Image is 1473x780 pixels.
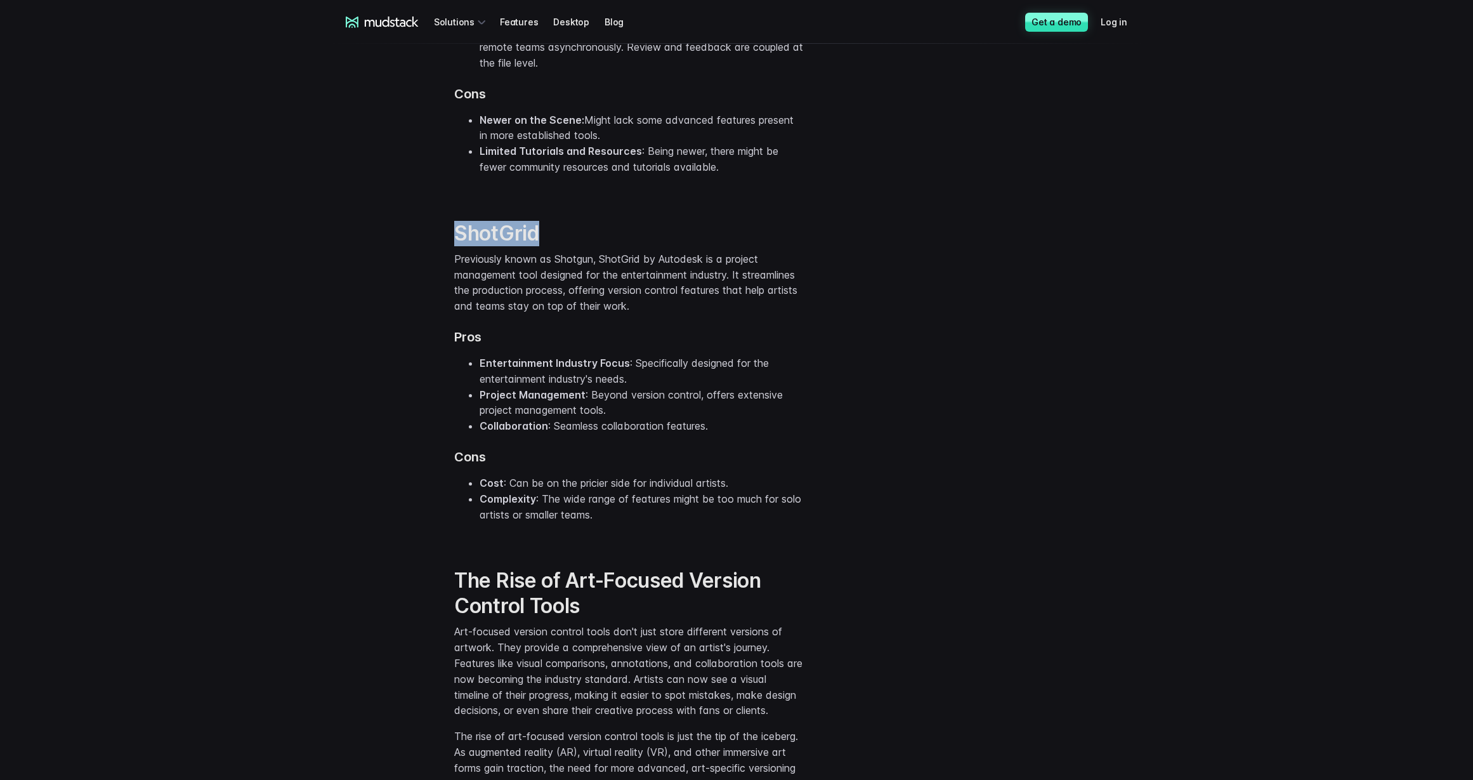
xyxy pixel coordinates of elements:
li: : Beyond version control, offers extensive project management tools. [480,387,803,419]
a: mudstack logo [346,17,419,28]
li: : Being newer, there might be fewer community resources and tutorials available. [480,143,803,175]
strong: Limited Tutorials and Resources [480,145,642,157]
strong: Project Management [480,388,586,401]
li: Might lack some advanced features present in more established tools. [480,112,803,144]
strong: Pros [454,329,481,345]
strong: Entertainment Industry Focus [480,357,630,369]
strong: Collaboration [480,420,548,432]
p: Previously known as Shotgun, ShotGrid by Autodesk is a project management tool designed for the e... [454,251,803,314]
a: Log in [1101,10,1142,34]
li: : The wide range of features might be too much for solo artists or smaller teams. [480,491,803,523]
a: Features [500,10,553,34]
li: : Enables artists to work together across remote teams asynchronously. Review and feedback are co... [480,23,803,70]
strong: The Rise of Art-Focused Version Control Tools [454,568,761,618]
strong: Newer on the Scene: [480,114,584,126]
a: Blog [605,10,639,34]
strong: Cons [454,449,486,465]
li: : Seamless collaboration features. [480,418,803,434]
strong: Cost [480,477,504,489]
strong: Complexity [480,492,536,505]
li: : Specifically designed for the entertainment industry's needs. [480,355,803,387]
a: Desktop [553,10,605,34]
strong: Cons [454,86,486,102]
strong: ShotGrid [454,221,539,246]
a: Get a demo [1025,13,1088,32]
div: Solutions [434,10,490,34]
p: Art-focused version control tools don't just store different versions of artwork. They provide a ... [454,624,803,718]
li: : Can be on the pricier side for individual artists. [480,475,803,491]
